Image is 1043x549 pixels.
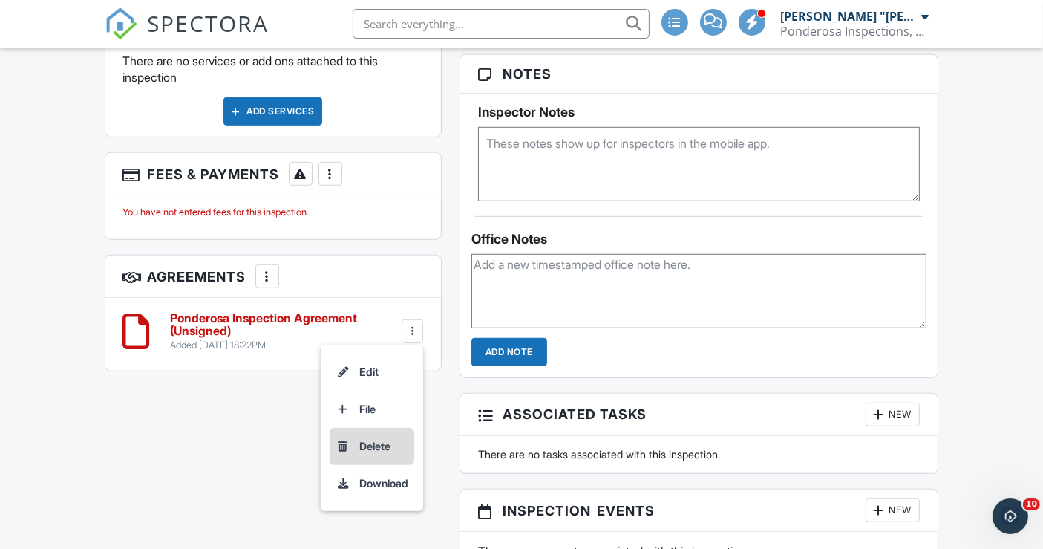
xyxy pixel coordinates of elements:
[469,447,929,462] div: There are no tasks associated with this inspection.
[330,428,414,465] a: Delete
[105,7,137,40] img: The Best Home Inspection Software - Spectora
[503,501,591,521] span: Inspection
[781,24,929,39] div: Ponderosa Inspections, LLC
[471,338,547,366] input: Add Note
[866,403,920,426] div: New
[460,55,938,94] h3: Notes
[330,354,414,391] a: Edit
[171,340,399,351] div: Added [DATE] 18:22PM
[105,153,441,195] h3: Fees & Payments
[330,465,414,502] a: Download
[478,105,921,120] h5: Inspector Notes
[223,97,322,126] div: Add Services
[330,391,414,428] a: File
[503,404,647,424] span: Associated Tasks
[105,256,441,298] h3: Agreements
[123,207,423,218] div: You have not entered fees for this inspection.
[171,312,399,338] h6: Ponderosa Inspection Agreement (Unsigned)
[597,501,655,521] span: Events
[148,7,269,39] span: SPECTORA
[105,42,441,137] div: There are no services or add ons attached to this inspection
[471,232,927,247] div: Office Notes
[105,20,269,51] a: SPECTORA
[781,9,918,24] div: [PERSON_NAME] "[PERSON_NAME]" [PERSON_NAME]
[1023,498,1040,510] span: 10
[866,498,920,522] div: New
[353,9,650,39] input: Search everything...
[993,498,1028,534] iframe: Intercom live chat
[171,312,399,351] a: Ponderosa Inspection Agreement (Unsigned) Added [DATE] 18:22PM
